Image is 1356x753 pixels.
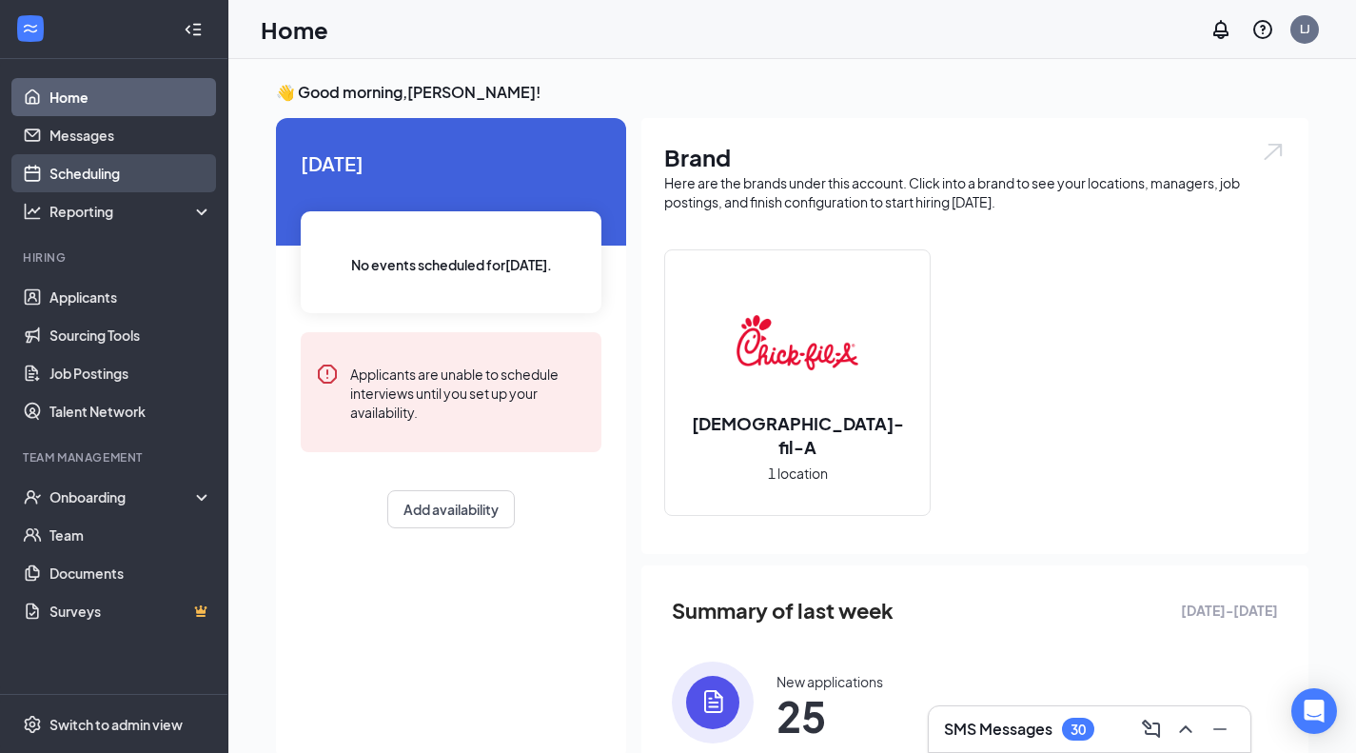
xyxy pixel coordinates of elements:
svg: ChevronUp [1174,718,1197,741]
svg: UserCheck [23,487,42,506]
button: ComposeMessage [1136,714,1167,744]
div: Switch to admin view [49,715,183,734]
a: Team [49,516,212,554]
div: Reporting [49,202,213,221]
div: Here are the brands under this account. Click into a brand to see your locations, managers, job p... [664,173,1286,211]
button: Add availability [387,490,515,528]
svg: Analysis [23,202,42,221]
svg: Collapse [184,20,203,39]
span: [DATE] [301,149,601,178]
svg: Notifications [1209,18,1232,41]
div: Team Management [23,449,208,466]
span: Summary of last week [672,594,894,627]
a: Home [49,78,212,116]
img: Chick-fil-A [737,282,858,404]
svg: WorkstreamLogo [21,19,40,38]
h2: [DEMOGRAPHIC_DATA]-fil-A [665,411,930,459]
span: No events scheduled for [DATE] . [351,254,552,275]
svg: ComposeMessage [1140,718,1163,741]
a: Applicants [49,278,212,316]
img: open.6027fd2a22e1237b5b06.svg [1261,141,1286,163]
a: Job Postings [49,354,212,392]
div: Open Intercom Messenger [1291,688,1337,734]
a: Documents [49,554,212,592]
a: SurveysCrown [49,592,212,630]
div: Hiring [23,249,208,266]
div: 30 [1071,722,1086,738]
svg: Error [316,363,339,386]
span: [DATE] - [DATE] [1181,600,1278,621]
span: 25 [776,699,883,733]
div: New applications [776,672,883,691]
button: ChevronUp [1170,714,1201,744]
svg: Minimize [1209,718,1231,741]
button: Minimize [1205,714,1235,744]
h1: Brand [664,141,1286,173]
h3: SMS Messages [944,719,1052,740]
div: Onboarding [49,487,196,506]
div: LJ [1300,21,1310,37]
div: Applicants are unable to schedule interviews until you set up your availability. [350,363,586,422]
h1: Home [261,13,328,46]
a: Talent Network [49,392,212,430]
a: Messages [49,116,212,154]
a: Sourcing Tools [49,316,212,354]
a: Scheduling [49,154,212,192]
img: icon [672,662,754,743]
svg: QuestionInfo [1251,18,1274,41]
h3: 👋 Good morning, [PERSON_NAME] ! [276,82,1308,103]
svg: Settings [23,715,42,734]
span: 1 location [768,463,828,484]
